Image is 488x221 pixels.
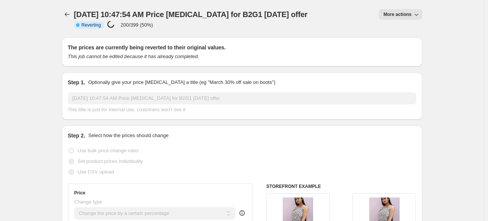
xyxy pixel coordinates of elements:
span: Set product prices individually [78,158,143,164]
h2: Step 2. [68,132,85,139]
span: [DATE] 10:47:54 AM Price [MEDICAL_DATA] for B2G1 [DATE] offer [74,10,308,19]
div: help [238,209,246,217]
span: Reverting [82,22,101,28]
p: Optionally give your price [MEDICAL_DATA] a title (eg "March 30% off sale on boots") [88,79,275,86]
span: More actions [383,11,411,17]
button: Price change jobs [62,9,72,20]
h2: Step 1. [68,79,85,86]
span: This title is just for internal use, customers won't see it [68,107,186,112]
p: Select how the prices should change [88,132,168,139]
i: This job cannot be edited because it has already completed. [68,54,199,59]
h3: Price [74,190,85,196]
h2: The prices are currently being reverted to their original values. [68,44,416,51]
button: More actions [379,9,422,20]
input: 30% off holiday sale [68,92,416,104]
p: 200/399 (50%) [121,22,153,28]
span: Use CSV upload [78,169,114,175]
h6: STOREFRONT EXAMPLE [266,183,416,189]
span: Change type [74,199,102,205]
span: Use bulk price change rules [78,148,139,153]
